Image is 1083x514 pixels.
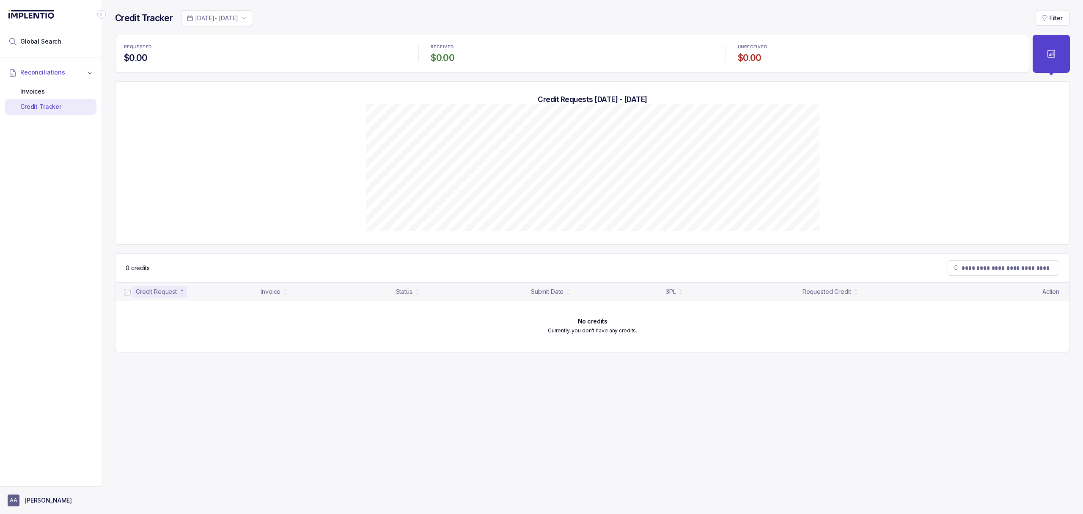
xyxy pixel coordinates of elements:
p: 0 credits [126,264,150,272]
li: Statistic UNRECEIVED [733,39,1025,69]
div: Requested Credit [803,287,851,296]
button: Filter [1036,11,1070,26]
button: User initials[PERSON_NAME] [8,495,94,506]
div: Reconciliations [5,82,96,116]
search: Table Search Bar [948,260,1059,276]
div: Submit Date [531,287,563,296]
p: [PERSON_NAME] [25,496,72,505]
button: Reconciliations [5,63,96,82]
p: Filter [1050,14,1063,22]
ul: Statistic Highlights [115,35,1029,73]
span: Reconciliations [20,68,65,77]
nav: Table Control [115,254,1069,282]
input: checkbox-checkbox-all [124,289,131,296]
h4: $0.00 [124,52,407,64]
span: Global Search [20,37,61,46]
span: User initials [8,495,19,506]
div: 3PL [666,287,676,296]
li: Statistic RECEIVED [426,39,718,69]
div: Status [396,287,412,296]
h6: No credits [578,318,607,325]
p: RECEIVED [431,44,454,50]
h5: Credit Requests [DATE] - [DATE] [129,95,1056,104]
search: Date Range Picker [187,14,238,22]
p: Action [1042,287,1059,296]
div: Invoices [12,84,90,99]
h4: $0.00 [431,52,713,64]
p: Currently, you don't have any credits. [548,326,637,335]
h4: Credit Tracker [115,12,173,24]
h4: $0.00 [738,52,1020,64]
div: Remaining page entries [126,264,150,272]
button: Date Range Picker [181,10,252,26]
li: Statistic REQUESTED [119,39,412,69]
p: REQUESTED [124,44,152,50]
div: Invoice [261,287,280,296]
div: Collapse Icon [96,9,107,19]
p: [DATE] - [DATE] [195,14,238,22]
div: Credit Tracker [12,99,90,114]
div: Credit Request [136,287,177,296]
p: UNRECEIVED [738,44,767,50]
